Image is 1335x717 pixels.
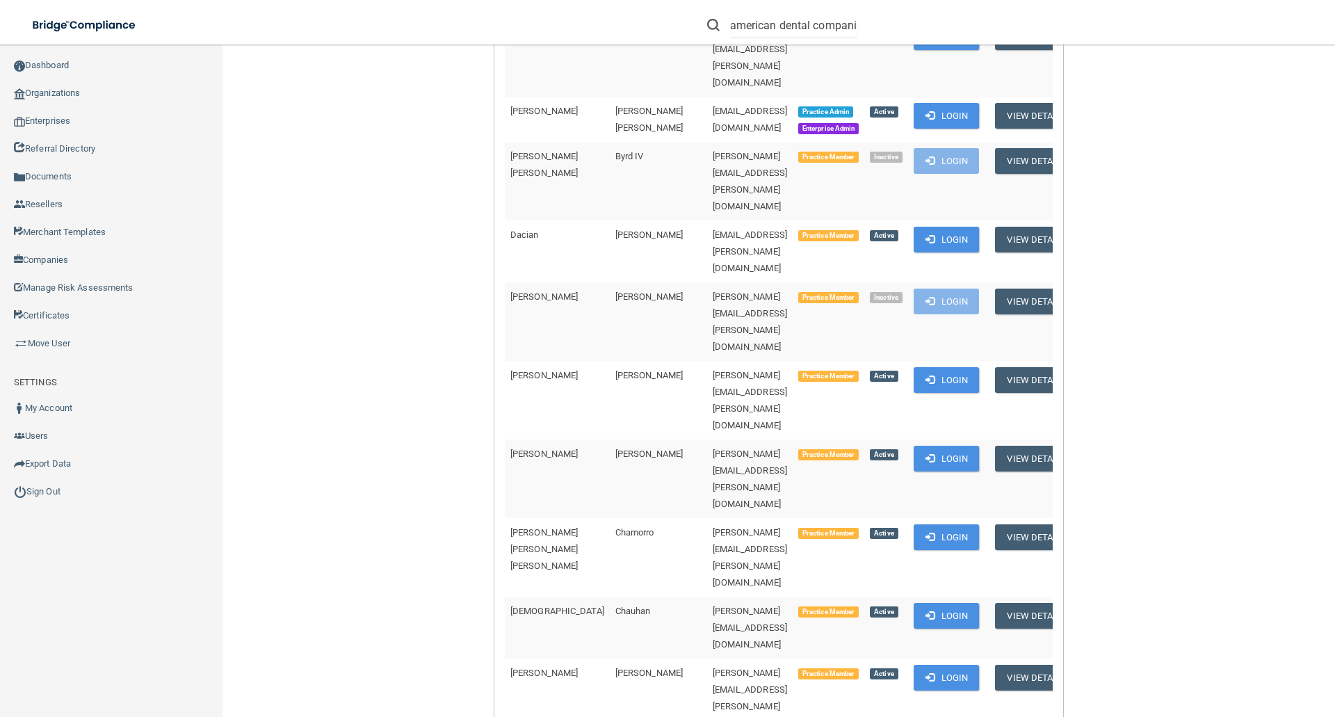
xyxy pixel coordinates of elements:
[713,449,788,509] span: [PERSON_NAME][EMAIL_ADDRESS][PERSON_NAME][DOMAIN_NAME]
[510,291,578,302] span: [PERSON_NAME]
[995,227,1077,252] button: View Details
[798,152,859,163] span: Practice Member
[14,88,25,99] img: organization-icon.f8decf85.png
[615,106,683,133] span: [PERSON_NAME] [PERSON_NAME]
[914,148,980,174] button: Login
[510,151,578,178] span: [PERSON_NAME] [PERSON_NAME]
[798,123,859,134] span: Enterprise Admin
[14,430,25,442] img: icon-users.e205127d.png
[14,61,25,72] img: ic_dashboard_dark.d01f4a41.png
[914,603,980,629] button: Login
[798,371,859,382] span: Practice Member
[14,403,25,414] img: ic_user_dark.df1a06c3.png
[914,289,980,314] button: Login
[914,367,980,393] button: Login
[510,606,604,616] span: [DEMOGRAPHIC_DATA]
[510,370,578,380] span: [PERSON_NAME]
[615,229,683,240] span: [PERSON_NAME]
[510,106,578,116] span: [PERSON_NAME]
[798,292,859,303] span: Practice Member
[870,528,898,539] span: Active
[713,291,788,352] span: [PERSON_NAME][EMAIL_ADDRESS][PERSON_NAME][DOMAIN_NAME]
[615,370,683,380] span: [PERSON_NAME]
[707,19,720,31] img: ic-search.3b580494.png
[798,230,859,241] span: Practice Member
[510,527,578,571] span: [PERSON_NAME] [PERSON_NAME] [PERSON_NAME]
[870,230,898,241] span: Active
[870,371,898,382] span: Active
[914,665,980,691] button: Login
[713,151,788,211] span: [PERSON_NAME][EMAIL_ADDRESS][PERSON_NAME][DOMAIN_NAME]
[798,106,853,118] span: Practice Admin
[870,292,903,303] span: Inactive
[995,446,1077,472] button: View Details
[14,485,26,498] img: ic_power_dark.7ecde6b1.png
[995,289,1077,314] button: View Details
[870,106,898,118] span: Active
[870,668,898,679] span: Active
[995,603,1077,629] button: View Details
[914,446,980,472] button: Login
[798,528,859,539] span: Practice Member
[870,152,903,163] span: Inactive
[870,606,898,618] span: Active
[615,527,654,538] span: Chamorro
[615,449,683,459] span: [PERSON_NAME]
[713,370,788,430] span: [PERSON_NAME][EMAIL_ADDRESS][PERSON_NAME][DOMAIN_NAME]
[14,172,25,183] img: icon-documents.8dae5593.png
[14,199,25,210] img: ic_reseller.de258add.png
[615,606,651,616] span: Chauhan
[914,103,980,129] button: Login
[995,367,1077,393] button: View Details
[14,117,25,127] img: enterprise.0d942306.png
[21,11,149,40] img: bridge_compliance_login_screen.278c3ca4.svg
[713,106,788,133] span: [EMAIL_ADDRESS][DOMAIN_NAME]
[798,449,859,460] span: Practice Member
[14,374,57,391] label: SETTINGS
[615,151,644,161] span: Byrd IV
[995,103,1077,129] button: View Details
[798,606,859,618] span: Practice Member
[14,458,25,469] img: icon-export.b9366987.png
[510,449,578,459] span: [PERSON_NAME]
[713,229,788,273] span: [EMAIL_ADDRESS][PERSON_NAME][DOMAIN_NAME]
[995,524,1077,550] button: View Details
[615,668,683,678] span: [PERSON_NAME]
[995,148,1077,174] button: View Details
[713,606,788,650] span: [PERSON_NAME][EMAIL_ADDRESS][DOMAIN_NAME]
[798,668,859,679] span: Practice Member
[510,668,578,678] span: [PERSON_NAME]
[914,524,980,550] button: Login
[870,449,898,460] span: Active
[995,665,1077,691] button: View Details
[615,291,683,302] span: [PERSON_NAME]
[914,227,980,252] button: Login
[510,229,539,240] span: Dacian
[713,527,788,588] span: [PERSON_NAME][EMAIL_ADDRESS][PERSON_NAME][DOMAIN_NAME]
[730,13,857,38] input: Search
[14,337,28,351] img: briefcase.64adab9b.png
